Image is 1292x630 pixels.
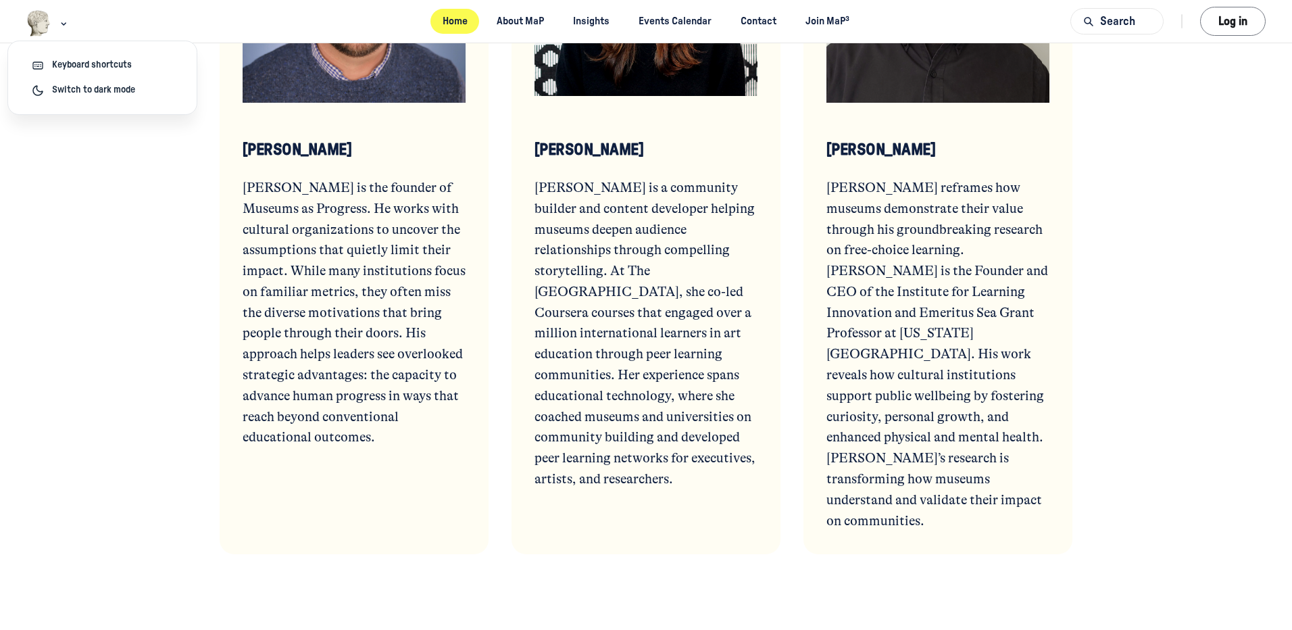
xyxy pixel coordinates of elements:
h5: [PERSON_NAME] [535,140,757,160]
a: Home [430,9,479,34]
span: Keyboard shortcuts [52,58,132,72]
a: Insights [562,9,622,34]
div: Museums as Progress logo [7,41,197,115]
a: About MaP [485,9,556,34]
h5: [PERSON_NAME] [826,140,1049,160]
button: Log in [1200,7,1266,36]
p: [PERSON_NAME] is the founder of Museums as Progress. He works with cultural organizations to unco... [243,178,466,448]
a: Contact [729,9,789,34]
a: Events Calendar [627,9,724,34]
p: [PERSON_NAME] is a community builder and content developer helping museums deepen audience relati... [535,178,757,490]
button: Museums as Progress logo [26,9,70,38]
a: Join MaP³ [794,9,862,34]
img: Museums as Progress logo [26,10,51,37]
span: Switch to dark mode [52,83,135,97]
h5: [PERSON_NAME] [243,140,466,160]
p: [PERSON_NAME] reframes how museums demonstrate their value through his groundbreaking research on... [826,178,1049,532]
button: Search [1070,8,1164,34]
